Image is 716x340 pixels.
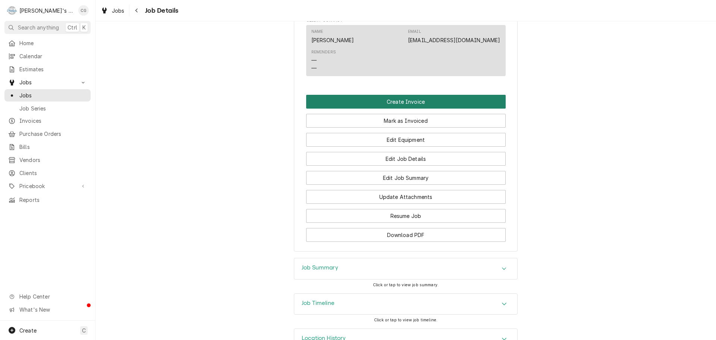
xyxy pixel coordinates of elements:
span: Click or tap to view job summary. [373,283,439,287]
span: Ctrl [67,24,77,31]
a: Jobs [98,4,128,17]
div: Job Summary [294,258,518,280]
span: Clients [19,169,87,177]
h3: Job Summary [302,264,338,271]
button: Edit Equipment [306,133,506,147]
div: Accordion Header [294,258,517,279]
button: Search anythingCtrlK [4,21,91,34]
div: Accordion Header [294,294,517,315]
span: K [82,24,86,31]
span: Purchase Orders [19,130,87,138]
button: Edit Job Details [306,152,506,166]
div: Contact [306,25,506,76]
div: Button Group Row [306,204,506,223]
div: Button Group Row [306,95,506,109]
div: Reminders [311,49,336,55]
a: Clients [4,167,91,179]
a: Go to Jobs [4,76,91,88]
div: Button Group Row [306,185,506,204]
span: Reports [19,196,87,204]
button: Download PDF [306,228,506,242]
a: Invoices [4,115,91,127]
div: R [7,5,17,16]
span: Home [19,39,87,47]
div: Client Contact [306,18,506,79]
a: Home [4,37,91,49]
a: Go to What's New [4,303,91,316]
span: Invoices [19,117,87,125]
a: Calendar [4,50,91,62]
span: Jobs [19,91,87,99]
span: Job Details [143,6,179,16]
button: Mark as Invoiced [306,114,506,128]
div: Reminders [311,49,336,72]
span: Help Center [19,293,86,300]
a: Bills [4,141,91,153]
span: Jobs [112,7,125,15]
h3: Job Timeline [302,300,335,307]
a: Go to Pricebook [4,180,91,192]
a: Reports [4,194,91,206]
div: Button Group [306,95,506,242]
div: Name [311,29,323,35]
button: Update Attachments [306,190,506,204]
a: Estimates [4,63,91,75]
span: Job Series [19,105,87,112]
a: Job Series [4,102,91,115]
div: Button Group Row [306,128,506,147]
span: Jobs [19,78,76,86]
div: Button Group Row [306,109,506,128]
div: Email [408,29,421,35]
span: Bills [19,143,87,151]
button: Accordion Details Expand Trigger [294,258,517,279]
div: Job Timeline [294,293,518,315]
div: Button Group Row [306,166,506,185]
div: Button Group Row [306,147,506,166]
a: Jobs [4,89,91,102]
span: Create [19,327,37,334]
span: C [82,327,86,334]
span: Calendar [19,52,87,60]
button: Create Invoice [306,95,506,109]
span: Search anything [18,24,59,31]
button: Navigate back [131,4,143,16]
div: Button Group Row [306,223,506,242]
a: Purchase Orders [4,128,91,140]
a: [EMAIL_ADDRESS][DOMAIN_NAME] [408,37,500,43]
div: CG [78,5,89,16]
div: — [311,56,317,64]
span: Pricebook [19,182,76,190]
div: Rudy's Commercial Refrigeration's Avatar [7,5,17,16]
span: What's New [19,306,86,314]
button: Resume Job [306,209,506,223]
span: Estimates [19,65,87,73]
span: Vendors [19,156,87,164]
button: Accordion Details Expand Trigger [294,294,517,315]
a: Go to Help Center [4,290,91,303]
button: Edit Job Summary [306,171,506,185]
div: Name [311,29,354,44]
div: [PERSON_NAME] [311,36,354,44]
div: Email [408,29,500,44]
div: — [311,64,317,72]
span: Click or tap to view job timeline. [374,318,437,322]
div: [PERSON_NAME]'s Commercial Refrigeration [19,7,74,15]
a: Vendors [4,154,91,166]
div: Client Contact List [306,25,506,79]
div: Christine Gutierrez's Avatar [78,5,89,16]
